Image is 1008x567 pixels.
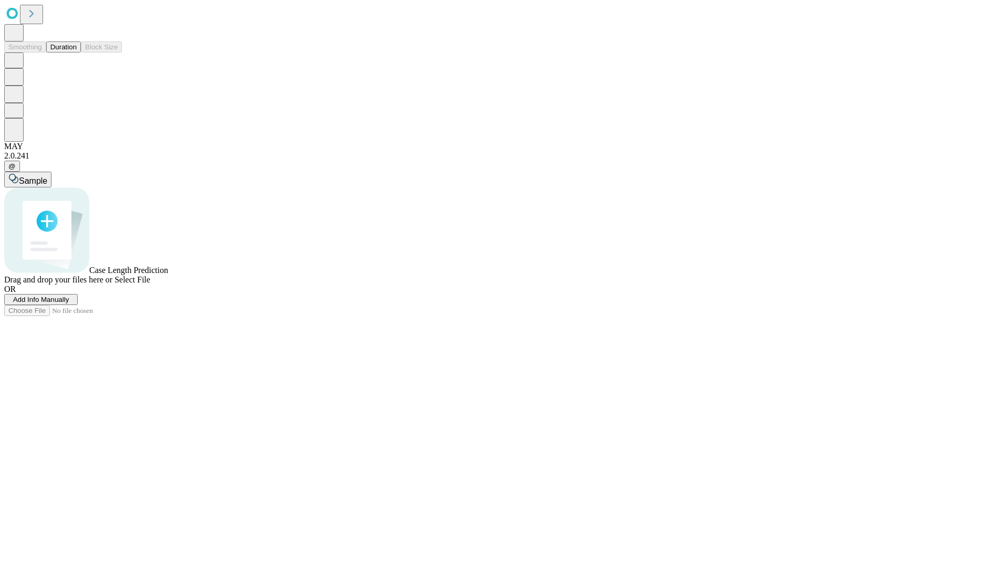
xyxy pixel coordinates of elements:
[19,176,47,185] span: Sample
[4,294,78,305] button: Add Info Manually
[4,285,16,293] span: OR
[4,151,1004,161] div: 2.0.241
[8,162,16,170] span: @
[4,41,46,52] button: Smoothing
[4,161,20,172] button: @
[4,275,112,284] span: Drag and drop your files here or
[4,172,51,187] button: Sample
[81,41,122,52] button: Block Size
[4,142,1004,151] div: MAY
[13,296,69,303] span: Add Info Manually
[46,41,81,52] button: Duration
[89,266,168,275] span: Case Length Prediction
[114,275,150,284] span: Select File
